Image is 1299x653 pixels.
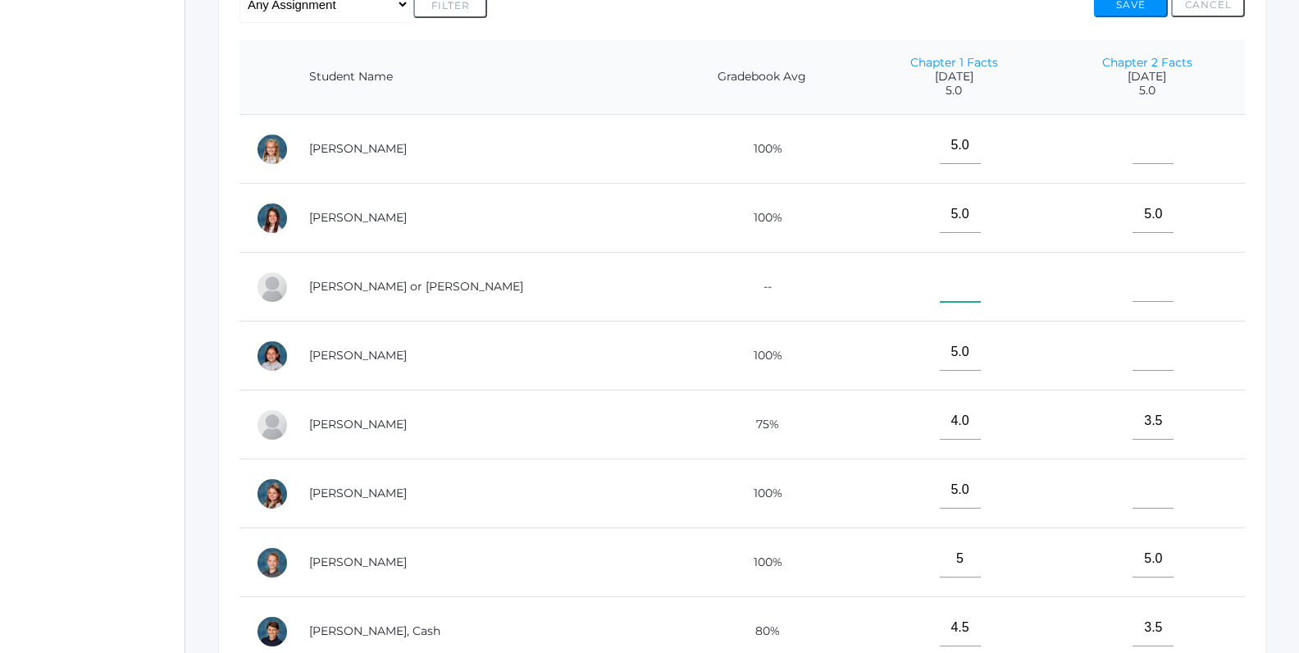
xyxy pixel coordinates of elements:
a: [PERSON_NAME] [309,486,407,500]
td: 100% [665,184,858,253]
a: [PERSON_NAME] or [PERSON_NAME] [309,279,523,294]
div: Cash Kilian [256,615,289,648]
a: Chapter 2 Facts [1102,55,1192,70]
td: 100% [665,115,858,184]
span: 5.0 [1066,84,1228,98]
th: Gradebook Avg [665,39,858,115]
span: 5.0 [874,84,1032,98]
a: [PERSON_NAME] [309,348,407,363]
div: Esperanza Ewing [256,340,289,372]
th: Student Name [293,39,665,115]
div: Grant Hein [256,546,289,579]
a: Chapter 1 Facts [910,55,998,70]
div: Paige Albanese [256,133,289,166]
a: [PERSON_NAME] [309,141,407,156]
td: 100% [665,528,858,597]
a: [PERSON_NAME], Cash [309,623,440,638]
td: 100% [665,459,858,528]
td: 100% [665,322,858,390]
td: 75% [665,390,858,459]
td: -- [665,253,858,322]
div: Louisa Hamilton [256,477,289,510]
div: Wyatt Ferris [256,409,289,441]
div: Grace Carpenter [256,202,289,235]
a: [PERSON_NAME] [309,417,407,432]
a: [PERSON_NAME] [309,210,407,225]
a: [PERSON_NAME] [309,555,407,569]
span: [DATE] [1066,70,1228,84]
span: [DATE] [874,70,1032,84]
div: Thomas or Tom Cope [256,271,289,304]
